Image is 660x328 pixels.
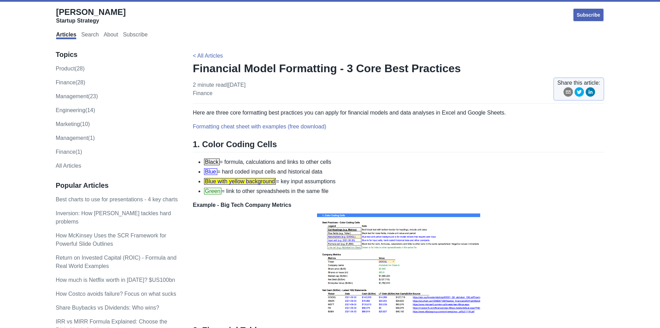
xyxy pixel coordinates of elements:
[586,87,595,99] button: linkedin
[56,196,178,202] a: Best charts to use for presentations - 4 key charts
[204,188,221,194] span: Green
[56,233,166,247] a: How McKinsey Uses the SCR Framework for Powerful Slide Outlines
[193,90,213,96] a: finance
[204,177,605,186] li: = key input assumptions
[56,291,176,297] a: How Costco avoids failure? Focus on what sucks
[193,124,326,129] a: Formatting cheat sheet with examples (free download)
[56,66,85,72] a: product(28)
[56,7,126,17] span: [PERSON_NAME]
[193,202,291,208] strong: Example - Big Tech Company Metrics
[56,50,178,59] h3: Topics
[193,61,605,75] h1: Financial Model Formatting - 3 Core Best Practices
[193,53,223,59] a: < All Articles
[193,109,605,117] p: Here are three core formatting best practices you can apply for financial models and data analyse...
[204,168,605,176] li: = hard coded input cells and historical data
[204,187,605,195] li: = link to other spreadsheets in the same file
[56,149,82,155] a: Finance(1)
[563,87,573,99] button: email
[56,17,126,24] div: Startup Strategy
[204,159,220,165] span: Black
[104,32,118,39] a: About
[56,107,95,113] a: engineering(14)
[204,168,217,175] span: Blue
[56,135,95,141] a: Management(1)
[56,7,126,24] a: [PERSON_NAME]Startup Strategy
[204,178,276,185] span: Blue with yellow background
[123,32,148,39] a: Subscribe
[56,255,177,269] a: Return on Invested Capital (ROIC) - Formula and Real World Examples
[193,81,246,98] p: 2 minute read | [DATE]
[557,79,600,87] span: Share this article:
[574,87,584,99] button: twitter
[56,93,98,99] a: management(23)
[56,181,178,190] h3: Popular Articles
[56,79,85,85] a: finance(28)
[56,32,77,39] a: Articles
[81,32,99,39] a: Search
[56,121,90,127] a: marketing(10)
[193,139,605,152] h2: 1. Color Coding Cells
[573,8,605,22] a: Subscribe
[56,277,175,283] a: How much is Netflix worth in [DATE]? $US100bn
[204,158,605,166] li: = formula, calculations and links to other cells
[56,210,171,225] a: Inversion: How [PERSON_NAME] tackles hard problems
[56,305,159,311] a: Share Buybacks vs Dividends: Who wins?
[56,163,81,169] a: All Articles
[315,209,482,317] img: COLORCODE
